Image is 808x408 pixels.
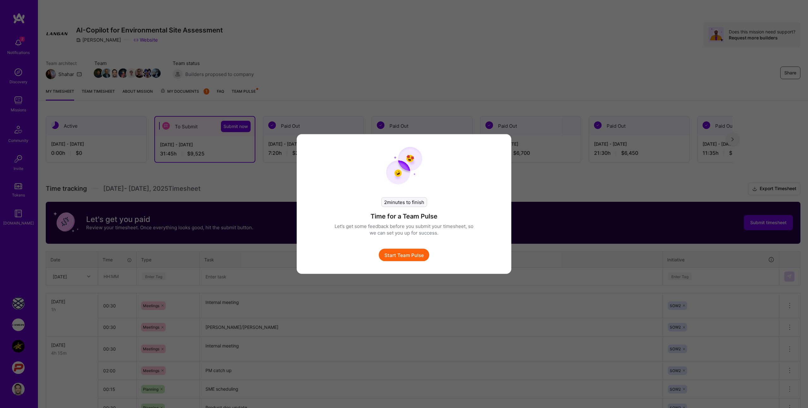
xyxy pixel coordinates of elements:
[379,249,429,261] button: Start Team Pulse
[381,197,427,207] div: 2 minutes to finish
[297,134,511,274] div: modal
[335,223,473,236] p: Let’s get some feedback before you submit your timesheet, so we can set you up for success.
[371,212,437,220] h4: Time for a Team Pulse
[386,147,422,185] img: team pulse start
